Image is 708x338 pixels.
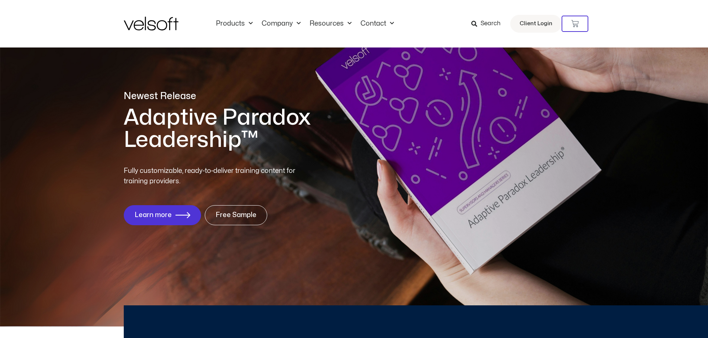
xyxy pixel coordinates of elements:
a: ContactMenu Toggle [356,20,398,28]
span: Search [481,19,501,29]
a: Learn more [124,205,201,225]
span: Client Login [520,19,552,29]
a: CompanyMenu Toggle [257,20,305,28]
a: Search [471,17,506,30]
img: Velsoft Training Materials [124,17,178,30]
a: ProductsMenu Toggle [211,20,257,28]
nav: Menu [211,20,398,28]
p: Newest Release [124,90,395,103]
h1: Adaptive Paradox Leadership™ [124,106,395,151]
p: Fully customizable, ready-to-deliver training content for training providers. [124,166,309,187]
span: Free Sample [216,211,256,219]
a: Free Sample [205,205,267,225]
a: ResourcesMenu Toggle [305,20,356,28]
span: Learn more [135,211,172,219]
a: Client Login [510,15,562,33]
